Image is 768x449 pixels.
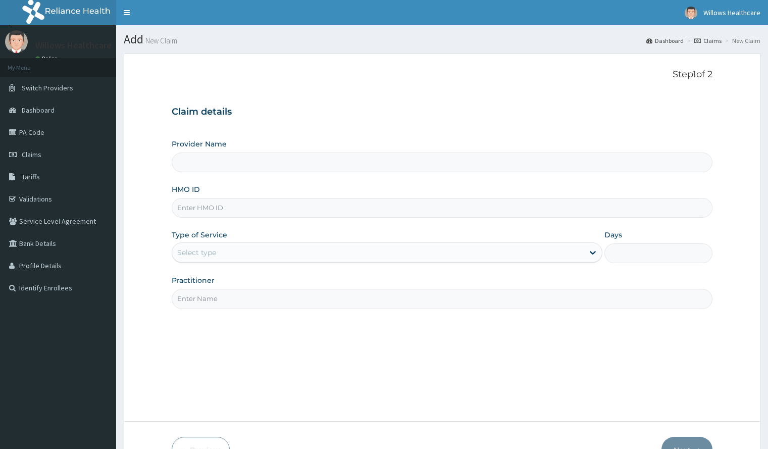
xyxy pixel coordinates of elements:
[22,106,55,115] span: Dashboard
[172,198,712,218] input: Enter HMO ID
[172,275,215,285] label: Practitioner
[177,247,216,258] div: Select type
[703,8,760,17] span: Willows Healthcare
[604,230,622,240] label: Days
[124,33,760,46] h1: Add
[5,30,28,53] img: User Image
[22,83,73,92] span: Switch Providers
[172,69,712,80] p: Step 1 of 2
[22,172,40,181] span: Tariffs
[22,150,41,159] span: Claims
[35,55,60,62] a: Online
[143,37,177,44] small: New Claim
[723,36,760,45] li: New Claim
[172,184,200,194] label: HMO ID
[172,230,227,240] label: Type of Service
[172,107,712,118] h3: Claim details
[172,289,712,309] input: Enter Name
[646,36,684,45] a: Dashboard
[172,139,227,149] label: Provider Name
[35,41,112,50] p: Willows Healthcare
[685,7,697,19] img: User Image
[694,36,722,45] a: Claims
